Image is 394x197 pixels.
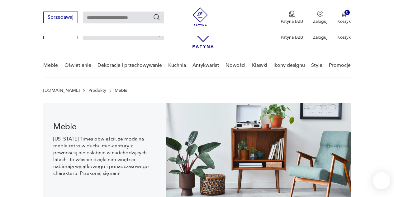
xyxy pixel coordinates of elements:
p: [US_STATE] Times obwieścił, że moda na meble retro w duchu mid-century z pewnością nie osłabnie w... [53,135,156,177]
img: Ikona medalu [289,11,295,17]
iframe: Smartsupp widget button [373,172,390,190]
img: Ikona koszyka [341,11,347,17]
button: Szukaj [153,13,160,21]
a: Nowości [225,53,245,77]
button: Zaloguj [313,11,327,24]
p: Koszyk [337,18,351,24]
img: Meble [166,103,351,197]
p: Koszyk [337,34,351,40]
p: Zaloguj [313,34,327,40]
a: Antykwariat [192,53,219,77]
a: Oświetlenie [64,53,91,77]
a: Dekoracje i przechowywanie [97,53,162,77]
button: Sprzedawaj [43,12,78,23]
a: Sprzedawaj [43,32,78,36]
a: Meble [43,53,58,77]
a: [DOMAIN_NAME] [43,88,80,93]
p: Patyna B2B [281,18,303,24]
a: Produkty [88,88,106,93]
p: Patyna B2B [281,34,303,40]
a: Kuchnia [168,53,186,77]
img: Ikonka użytkownika [317,11,323,17]
a: Promocje [329,53,351,77]
p: Zaloguj [313,18,327,24]
div: 0 [344,10,350,15]
h1: Meble [53,123,156,131]
a: Ikona medaluPatyna B2B [281,11,303,24]
button: 0Koszyk [337,11,351,24]
img: Patyna - sklep z meblami i dekoracjami vintage [191,7,210,26]
p: Meble [115,88,127,93]
button: Patyna B2B [281,11,303,24]
a: Sprzedawaj [43,16,78,20]
a: Klasyki [252,53,267,77]
a: Style [311,53,322,77]
a: Ikony designu [273,53,305,77]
